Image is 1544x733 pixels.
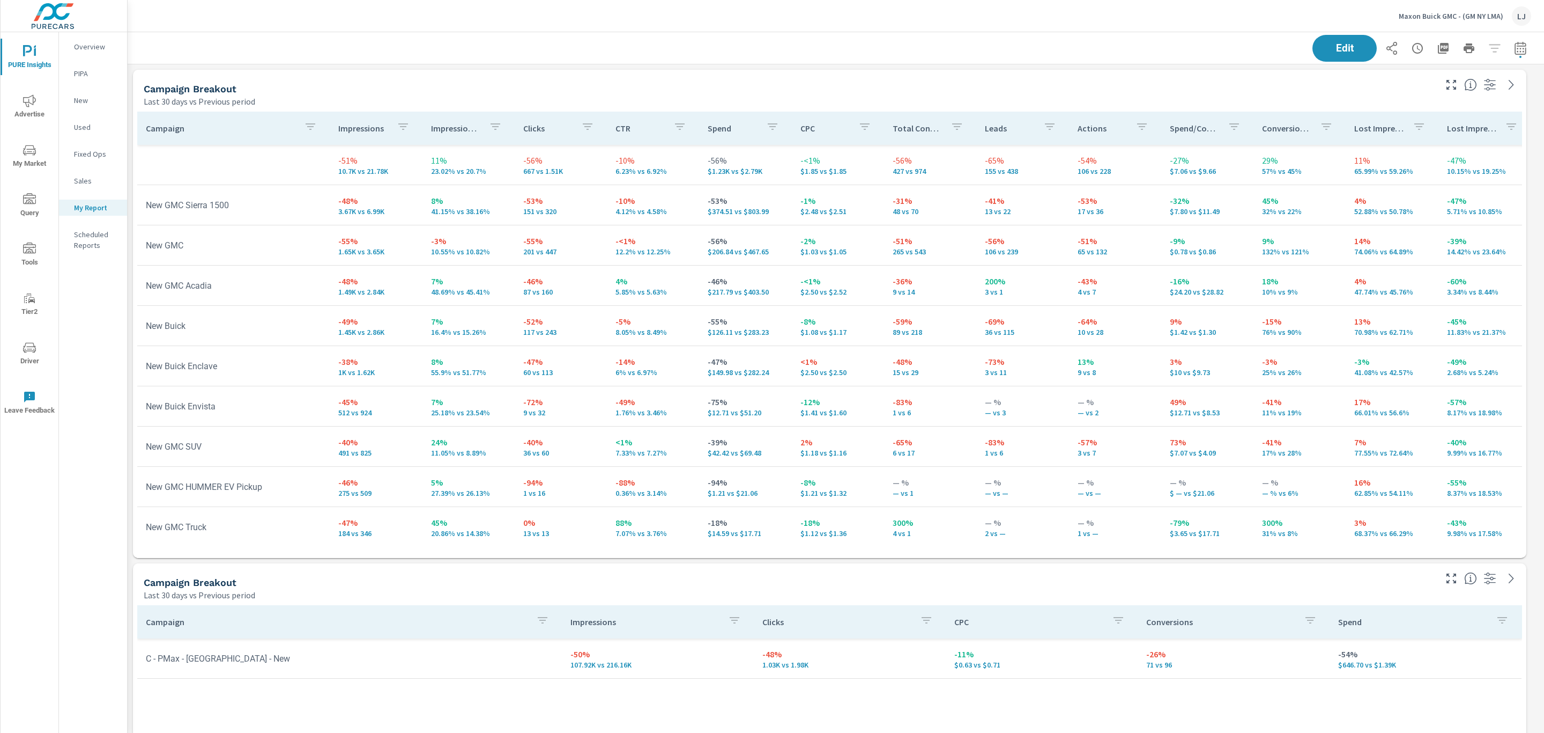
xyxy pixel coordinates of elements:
p: -46% [708,275,783,288]
p: — vs — [985,489,1060,497]
p: -40% [338,436,413,449]
p: -94% [708,476,783,489]
a: See more details in report [1503,570,1520,587]
p: 9 vs 8 [1078,368,1153,377]
p: 4.12% vs 4.58% [615,207,691,216]
p: 13% [1078,355,1153,368]
p: Campaign [146,123,295,134]
p: 512 vs 924 [338,408,413,417]
p: 16.4% vs 15.26% [431,328,506,336]
p: 8.05% vs 8.49% [615,328,691,336]
p: 23.02% vs 20.7% [431,167,506,175]
p: 201 vs 447 [523,247,598,256]
p: -41% [985,194,1060,207]
p: $1.21 vs $1.32 [800,489,875,497]
span: PURE Insights [4,45,55,71]
p: 491 vs 825 [338,449,413,457]
p: -<1% [800,154,875,167]
p: 89 vs 218 [893,328,968,336]
p: New [74,95,118,106]
span: Edit [1323,43,1366,53]
p: $2.48 vs $2.51 [800,207,875,216]
p: 7.33% vs 7.27% [615,449,691,457]
p: -8% [800,476,875,489]
p: 45% [1262,194,1337,207]
p: -56% [893,154,968,167]
p: 151 vs 320 [523,207,598,216]
p: 7% [1354,436,1429,449]
p: -47% [523,355,598,368]
p: 9.99% vs 16.77% [1447,449,1522,457]
p: -54% [1078,154,1153,167]
p: — vs — [1078,489,1153,497]
p: $217.79 vs $403.50 [708,288,783,296]
p: -57% [1447,395,1522,408]
p: 11% [431,154,506,167]
p: -47% [338,516,413,529]
p: <1% [615,436,691,449]
p: -27% [1170,154,1245,167]
p: -49% [615,395,691,408]
td: New GMC HUMMER EV Pickup [137,473,330,501]
p: 5.71% vs 10.85% [1447,207,1522,216]
p: 1.76% vs 3.46% [615,408,691,417]
p: 29% [1262,154,1337,167]
p: 11.05% vs 8.89% [431,449,506,457]
p: 6% vs 6.97% [615,368,691,377]
button: Make Fullscreen [1443,76,1460,93]
p: 9% [1170,315,1245,328]
button: Print Report [1458,38,1480,59]
p: 8.17% vs 18.98% [1447,408,1522,417]
p: -48% [893,355,968,368]
p: -60% [1447,275,1522,288]
p: -53% [708,194,783,207]
p: Actions [1078,123,1127,134]
p: -39% [1447,234,1522,247]
p: Spend [708,123,757,134]
p: 13% [1354,315,1429,328]
p: -39% [708,436,783,449]
p: -10% [615,194,691,207]
p: $1.08 vs $1.17 [800,328,875,336]
p: -72% [523,395,598,408]
p: 10.15% vs 19.25% [1447,167,1522,175]
p: 62.85% vs 54.11% [1354,489,1429,497]
p: $149.98 vs $282.24 [708,368,783,377]
p: -83% [985,436,1060,449]
p: 87 vs 160 [523,288,598,296]
div: Fixed Ops [59,146,127,162]
p: 10% vs 9% [1262,288,1337,296]
p: Overview [74,41,118,52]
div: Used [59,119,127,135]
p: -57% [1078,436,1153,449]
p: 48.69% vs 45.41% [431,288,506,296]
p: 11% vs 19% [1262,408,1337,417]
p: -48% [338,275,413,288]
p: -10% [615,154,691,167]
p: 17 vs 36 [1078,207,1153,216]
p: 77.55% vs 72.64% [1354,449,1429,457]
p: -55% [523,234,598,247]
p: Impression Share [431,123,480,134]
p: 41.15% vs 38.16% [431,207,506,216]
p: -64% [1078,315,1153,328]
span: Driver [4,341,55,368]
p: 4% [1354,194,1429,207]
td: New GMC Truck [137,514,330,541]
p: -53% [523,194,598,207]
p: 9% [1262,234,1337,247]
p: -<1% [615,234,691,247]
p: 13 vs 22 [985,207,1060,216]
p: $1.41 vs $1.60 [800,408,875,417]
p: 1 vs 6 [893,408,968,417]
p: -49% [338,315,413,328]
p: -41% [1262,395,1337,408]
p: -3% [1354,355,1429,368]
p: $7.06 vs $9.66 [1170,167,1245,175]
p: Fixed Ops [74,149,118,159]
p: 17% [1354,395,1429,408]
div: LJ [1512,6,1531,26]
p: -5% [615,315,691,328]
p: — % [893,476,968,489]
p: 5.85% vs 5.63% [615,288,691,296]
